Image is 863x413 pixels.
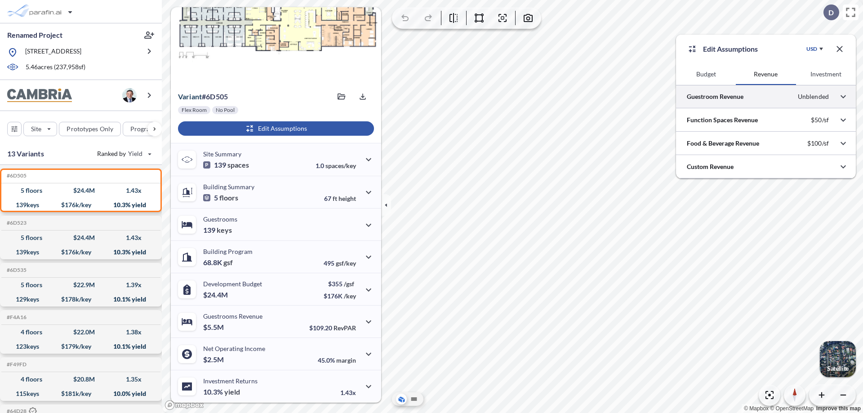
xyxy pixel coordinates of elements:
button: Aerial View [396,394,407,404]
span: gsf [223,258,233,267]
span: gsf/key [336,259,356,267]
p: No Pool [216,107,235,114]
p: 495 [324,259,356,267]
p: $355 [324,280,356,288]
p: # 6d505 [178,92,228,101]
p: 10.3% [203,387,240,396]
span: margin [336,356,356,364]
button: Investment [796,63,856,85]
p: $50/sf [811,116,829,124]
p: Custom Revenue [687,162,734,171]
p: $5.5M [203,323,225,332]
p: Site Summary [203,150,241,158]
p: $2.5M [203,355,225,364]
p: $24.4M [203,290,229,299]
p: [STREET_ADDRESS] [25,47,81,58]
p: Building Summary [203,183,254,191]
button: Budget [676,63,736,85]
img: Switcher Image [820,341,856,377]
span: height [338,195,356,202]
button: Edit Assumptions [178,121,374,136]
button: Switcher ImageSatellite [820,341,856,377]
p: Net Operating Income [203,345,265,352]
p: Renamed Project [7,30,62,40]
p: 67 [324,195,356,202]
p: $100/sf [807,139,829,147]
p: 1.43x [340,389,356,396]
span: spaces [227,160,249,169]
h5: Click to copy the code [5,220,27,226]
p: 139 [203,160,249,169]
img: BrandImage [7,89,72,102]
p: Building Program [203,248,253,255]
p: Development Budget [203,280,262,288]
h5: Click to copy the code [5,314,27,320]
span: /key [344,292,356,300]
p: 68.8K [203,258,233,267]
p: Function Spaces Revenue [687,115,758,124]
h5: Click to copy the code [5,267,27,273]
p: Food & Beverage Revenue [687,139,759,148]
button: Site [23,122,57,136]
p: $109.20 [309,324,356,332]
p: 5.46 acres ( 237,958 sf) [26,62,85,72]
button: Program [123,122,171,136]
span: /gsf [344,280,354,288]
p: 45.0% [318,356,356,364]
p: Flex Room [182,107,207,114]
button: Ranked by Yield [90,147,157,161]
p: Satellite [827,365,849,372]
span: yield [224,387,240,396]
p: 13 Variants [7,148,44,159]
span: Variant [178,92,202,101]
span: keys [217,226,232,235]
img: user logo [122,88,137,102]
a: OpenStreetMap [770,405,814,412]
div: USD [806,45,817,53]
button: Site Plan [409,394,419,404]
p: 139 [203,226,232,235]
p: Guestrooms Revenue [203,312,262,320]
p: 1.0 [316,162,356,169]
p: Site [31,124,41,133]
p: Edit Assumptions [703,44,758,54]
button: Revenue [736,63,796,85]
p: Investment Returns [203,377,258,385]
a: Improve this map [816,405,861,412]
button: Prototypes Only [59,122,121,136]
p: Guestrooms [203,215,237,223]
span: spaces/key [325,162,356,169]
p: 5 [203,193,238,202]
h5: Click to copy the code [5,173,27,179]
span: ft [333,195,337,202]
span: RevPAR [334,324,356,332]
p: D [828,9,834,17]
a: Mapbox [744,405,769,412]
span: floors [219,193,238,202]
p: $176K [324,292,356,300]
span: Yield [128,149,143,158]
p: Program [130,124,156,133]
a: Mapbox homepage [165,400,204,410]
p: Prototypes Only [67,124,113,133]
h5: Click to copy the code [5,361,27,368]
